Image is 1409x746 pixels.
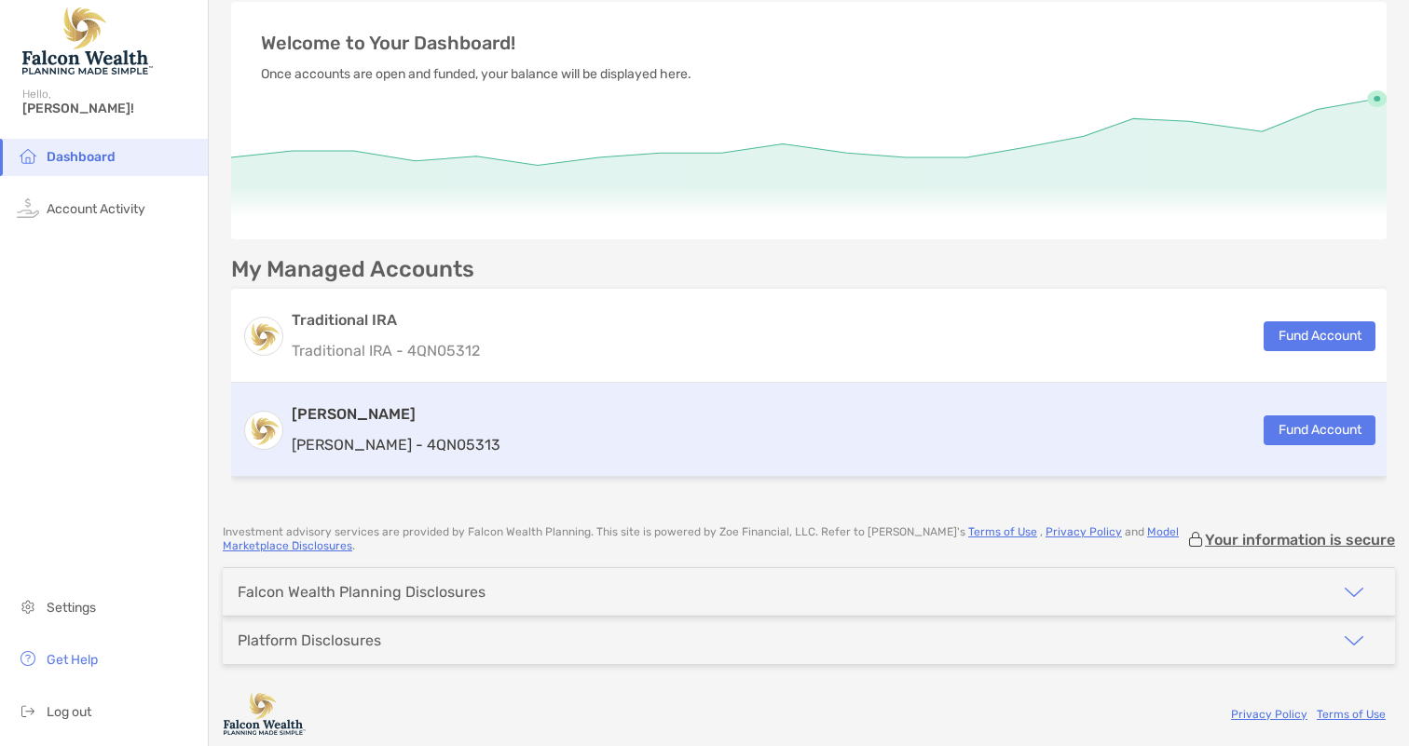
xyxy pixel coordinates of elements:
h3: Traditional IRA [292,309,480,332]
img: settings icon [17,595,39,617]
div: Falcon Wealth Planning Disclosures [238,583,486,601]
p: Welcome to Your Dashboard! [261,32,1357,55]
img: company logo [223,693,307,735]
img: Falcon Wealth Planning Logo [22,7,153,75]
p: Your information is secure [1205,531,1395,549]
p: Once accounts are open and funded, your balance will be displayed here. [261,62,1357,86]
span: Dashboard [47,149,116,165]
a: Privacy Policy [1231,708,1307,721]
img: logo account [245,318,282,355]
img: get-help icon [17,647,39,670]
span: Get Help [47,652,98,668]
p: Investment advisory services are provided by Falcon Wealth Planning . This site is powered by Zoe... [223,525,1186,553]
img: household icon [17,144,39,167]
h3: [PERSON_NAME] [292,403,500,426]
a: Privacy Policy [1046,525,1122,538]
p: Traditional IRA - 4QN05312 [292,339,480,362]
p: [PERSON_NAME] - 4QN05313 [292,433,500,456]
img: icon arrow [1343,581,1365,604]
button: Fund Account [1264,321,1375,351]
span: Settings [47,600,96,616]
img: icon arrow [1343,630,1365,652]
a: Terms of Use [968,525,1037,538]
p: My Managed Accounts [231,258,474,281]
span: Account Activity [47,201,145,217]
img: logo account [245,412,282,449]
button: Fund Account [1264,415,1375,445]
span: [PERSON_NAME]! [22,101,197,116]
div: Platform Disclosures [238,631,381,649]
span: Log out [47,704,91,720]
img: activity icon [17,197,39,219]
a: Model Marketplace Disclosures [223,525,1179,552]
img: logout icon [17,699,39,722]
a: Terms of Use [1317,708,1386,721]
